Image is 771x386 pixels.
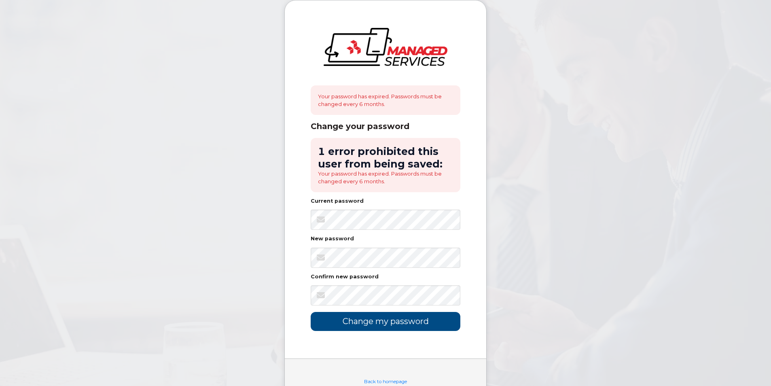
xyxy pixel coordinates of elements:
h2: 1 error prohibited this user from being saved: [318,145,453,170]
label: New password [311,236,354,242]
li: Your password has expired. Passwords must be changed every 6 months. [318,170,453,185]
div: Change your password [311,121,460,131]
a: Back to homepage [364,379,407,384]
input: Change my password [311,312,460,331]
div: Your password has expired. Passwords must be changed every 6 months. [311,85,460,115]
label: Confirm new password [311,274,379,280]
label: Current password [311,199,364,204]
img: logo-large.png [324,28,447,66]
